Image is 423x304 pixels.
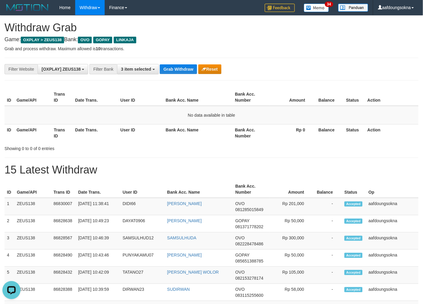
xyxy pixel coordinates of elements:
[313,267,342,284] td: -
[344,236,363,241] span: Accepted
[270,250,313,267] td: Rp 50,000
[118,89,163,106] th: User ID
[338,4,368,12] img: panduan.png
[51,198,76,215] td: 86830007
[5,181,14,198] th: ID
[5,37,418,43] h4: Game: Bank:
[120,198,165,215] td: DIDI66
[76,250,120,267] td: [DATE] 10:43:46
[120,181,165,198] th: User ID
[366,267,418,284] td: aafdoungsokna
[14,124,51,141] th: Game/API
[5,215,14,232] td: 2
[51,250,76,267] td: 86828490
[51,267,76,284] td: 86828432
[314,124,344,141] th: Balance
[2,2,20,20] button: Open LiveChat chat widget
[118,124,163,141] th: User ID
[270,215,313,232] td: Rp 50,000
[366,198,418,215] td: aafdoungsokna
[120,232,165,250] td: SAMSULHUD12
[304,4,329,12] img: Button%20Memo.svg
[76,198,120,215] td: [DATE] 11:38:41
[344,219,363,224] span: Accepted
[5,3,50,12] img: MOTION_logo.png
[313,198,342,215] td: -
[366,250,418,267] td: aafdoungsokna
[235,207,263,212] span: Copy 081285015849 to clipboard
[117,64,159,74] button: 3 item selected
[14,89,51,106] th: Game/API
[76,284,120,301] td: [DATE] 10:39:59
[366,215,418,232] td: aafdoungsokna
[121,67,151,72] span: 3 item selected
[51,124,73,141] th: Trans ID
[89,64,117,74] div: Filter Bank
[51,215,76,232] td: 86828638
[344,201,363,207] span: Accepted
[325,2,333,7] span: 34
[344,124,365,141] th: Status
[51,181,76,198] th: Trans ID
[265,4,295,12] img: Feedback.jpg
[167,218,202,223] a: [PERSON_NAME]
[73,124,118,141] th: Date Trans.
[21,37,64,43] span: OXPLAY > ZEUS138
[344,89,365,106] th: Status
[51,284,76,301] td: 86828388
[5,22,418,34] h1: Withdraw Grab
[120,250,165,267] td: PUNYAKAMU07
[120,215,165,232] td: DAYAT0906
[235,218,249,223] span: GOPAY
[5,250,14,267] td: 4
[270,284,313,301] td: Rp 58,000
[93,37,112,43] span: GOPAY
[235,293,263,298] span: Copy 083115255600 to clipboard
[5,124,14,141] th: ID
[313,181,342,198] th: Balance
[314,89,344,106] th: Balance
[198,64,221,74] button: Reset
[5,106,418,124] td: No data available in table
[235,276,263,281] span: Copy 082153278174 to clipboard
[365,89,418,106] th: Action
[42,67,81,72] span: [OXPLAY] ZEUS138
[344,270,363,275] span: Accepted
[14,198,51,215] td: ZEUS138
[270,198,313,215] td: Rp 201,000
[5,46,418,52] p: Grab and process withdraw. Maximum allowed is transactions.
[14,284,51,301] td: ZEUS138
[233,124,270,141] th: Bank Acc. Number
[96,46,100,51] strong: 10
[270,124,314,141] th: Rp 0
[366,232,418,250] td: aafdoungsokna
[76,181,120,198] th: Date Trans.
[235,270,245,275] span: OVO
[51,232,76,250] td: 86828567
[235,287,245,292] span: OVO
[167,287,190,292] a: SUDIRWAN
[270,232,313,250] td: Rp 300,000
[14,250,51,267] td: ZEUS138
[78,37,92,43] span: OVO
[38,64,88,74] button: [OXPLAY] ZEUS138
[5,89,14,106] th: ID
[14,181,51,198] th: Game/API
[76,267,120,284] td: [DATE] 10:42:09
[270,89,314,106] th: Amount
[342,181,366,198] th: Status
[366,284,418,301] td: aafdoungsokna
[235,259,263,263] span: Copy 085651388785 to clipboard
[366,181,418,198] th: Op
[163,124,233,141] th: Bank Acc. Name
[313,250,342,267] td: -
[165,181,233,198] th: Bank Acc. Name
[14,215,51,232] td: ZEUS138
[5,267,14,284] td: 5
[235,235,245,240] span: OVO
[270,181,313,198] th: Amount
[76,215,120,232] td: [DATE] 10:49:23
[365,124,418,141] th: Action
[5,143,172,152] div: Showing 0 to 0 of 0 entries
[120,267,165,284] td: TATANO27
